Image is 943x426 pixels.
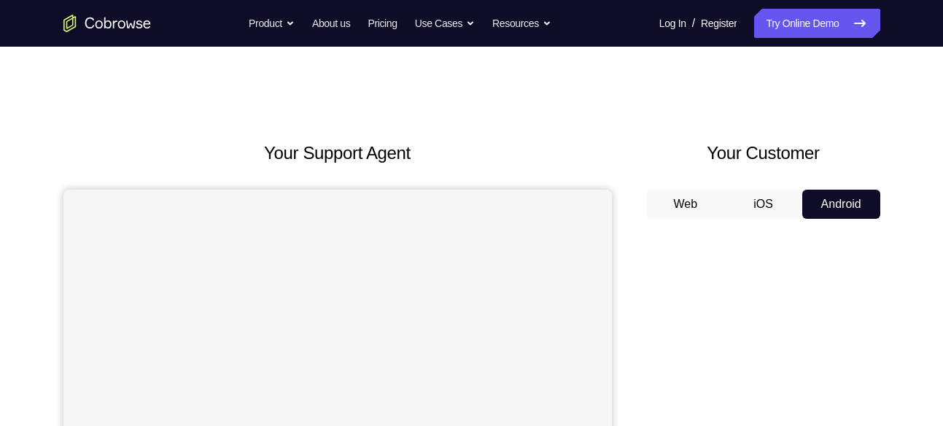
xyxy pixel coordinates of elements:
a: Try Online Demo [754,9,880,38]
button: iOS [724,190,802,219]
button: Web [647,190,725,219]
h2: Your Support Agent [63,140,612,166]
button: Resources [492,9,551,38]
span: / [692,15,695,32]
a: Go to the home page [63,15,151,32]
button: Product [249,9,295,38]
a: Register [701,9,737,38]
button: Android [802,190,880,219]
a: About us [312,9,350,38]
h2: Your Customer [647,140,880,166]
a: Log In [659,9,686,38]
a: Pricing [368,9,397,38]
button: Use Cases [415,9,475,38]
